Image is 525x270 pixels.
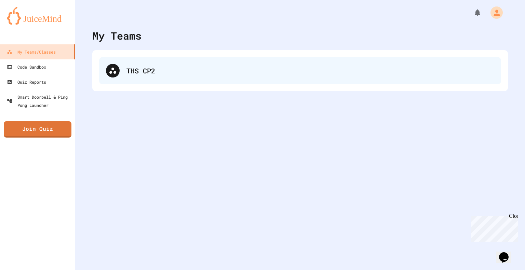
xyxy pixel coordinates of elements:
div: Chat with us now!Close [3,3,47,43]
div: My Teams/Classes [7,48,56,56]
div: Smart Doorbell & Ping Pong Launcher [7,93,72,109]
div: Quiz Reports [7,78,46,86]
img: logo-orange.svg [7,7,68,25]
div: My Account [483,5,504,20]
div: THS CP2 [126,66,494,76]
div: THS CP2 [99,57,501,84]
div: My Notifications [461,7,483,18]
iframe: chat widget [496,243,518,263]
div: Code Sandbox [7,63,46,71]
div: My Teams [92,28,142,43]
a: Join Quiz [4,121,71,138]
iframe: chat widget [468,213,518,242]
